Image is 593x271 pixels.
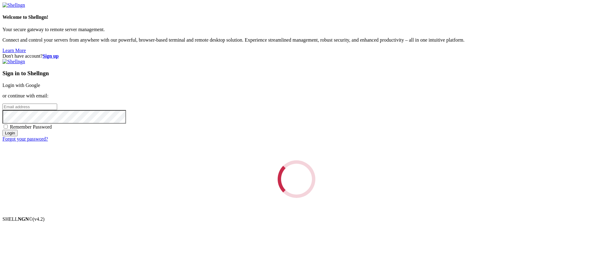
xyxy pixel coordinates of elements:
p: Your secure gateway to remote server management. [2,27,591,32]
div: Don't have account? [2,53,591,59]
a: Sign up [43,53,59,59]
img: Shellngn [2,2,25,8]
span: SHELL © [2,216,44,222]
input: Remember Password [4,125,8,129]
span: Remember Password [10,124,52,129]
p: or continue with email: [2,93,591,99]
b: NGN [18,216,29,222]
a: Forgot your password? [2,136,48,142]
a: Learn More [2,48,26,53]
input: Email address [2,104,57,110]
img: Shellngn [2,59,25,64]
h3: Sign in to Shellngn [2,70,591,77]
span: 4.2.0 [33,216,45,222]
a: Login with Google [2,83,40,88]
div: Loading... [270,153,323,205]
p: Connect and control your servers from anywhere with our powerful, browser-based terminal and remo... [2,37,591,43]
input: Login [2,130,18,136]
h4: Welcome to Shellngn! [2,14,591,20]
